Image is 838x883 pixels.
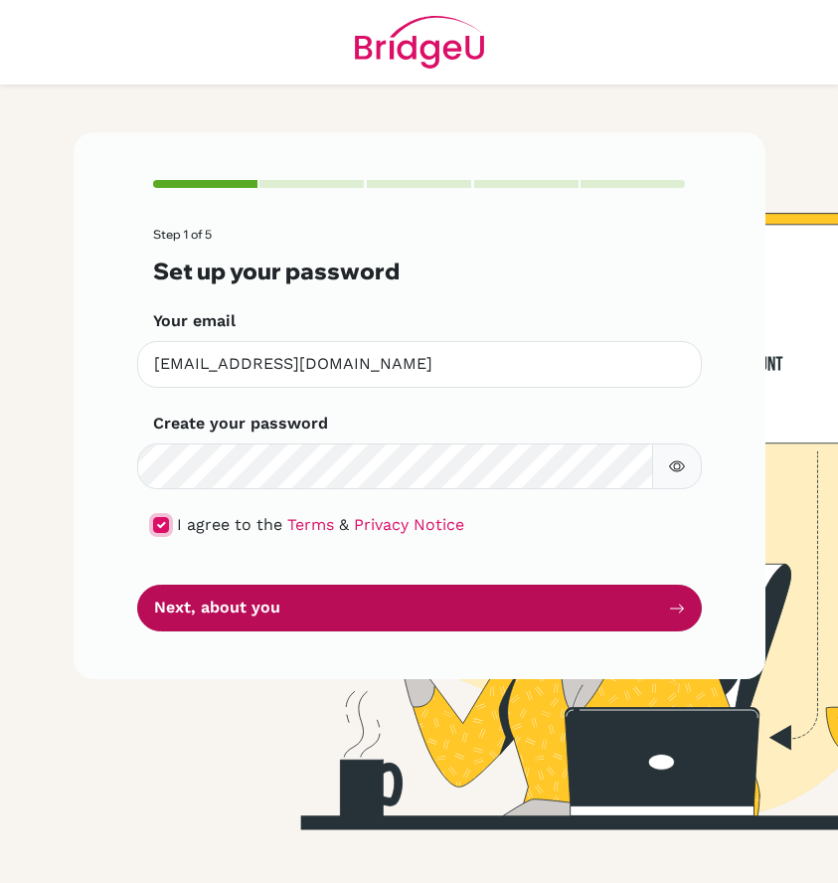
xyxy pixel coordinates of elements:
[137,585,702,631] button: Next, about you
[354,515,464,534] a: Privacy Notice
[339,515,349,534] span: &
[137,341,702,388] input: Insert your email*
[153,412,328,436] label: Create your password
[287,515,334,534] a: Terms
[177,515,282,534] span: I agree to the
[153,258,686,285] h3: Set up your password
[153,309,236,333] label: Your email
[153,227,212,242] span: Step 1 of 5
